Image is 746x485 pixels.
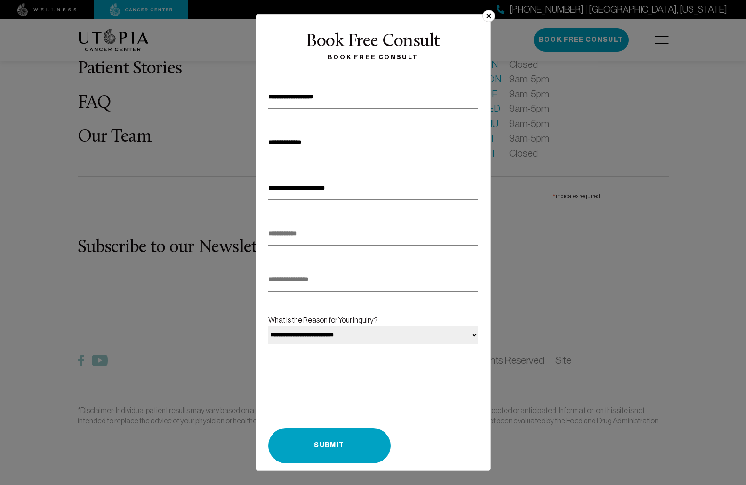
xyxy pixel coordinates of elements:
div: Book Free Consult [266,52,481,63]
label: What Is the Reason for Your Inquiry? [268,314,478,359]
button: Submit [268,428,391,463]
select: What Is the Reason for Your Inquiry? [268,326,478,344]
div: Book Free Consult [266,32,481,52]
iframe: Widget containing checkbox for hCaptcha security challenge [268,367,410,403]
button: × [482,10,495,22]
